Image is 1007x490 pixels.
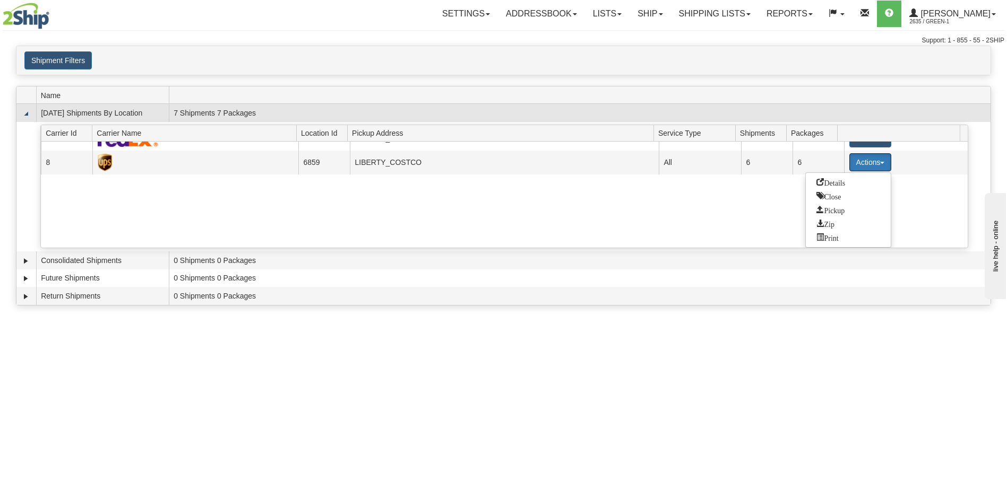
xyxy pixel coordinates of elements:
span: Location Id [301,125,348,141]
a: Expand [21,273,31,284]
a: Settings [434,1,498,27]
a: Shipping lists [671,1,759,27]
span: [PERSON_NAME] [918,9,991,18]
div: Support: 1 - 855 - 55 - 2SHIP [3,36,1004,45]
td: All [659,151,741,174]
button: Actions [849,153,892,171]
td: 0 Shipments 0 Packages [169,269,991,287]
td: Future Shipments [36,269,169,287]
a: Print or Download All Shipping Documents in one file [806,231,891,244]
a: Go to Details view [806,176,891,189]
a: Lists [585,1,630,27]
td: Consolidated Shipments [36,251,169,269]
iframe: chat widget [983,191,1006,299]
span: Pickup [816,206,845,213]
td: 8 [41,151,92,174]
button: Shipment Filters [24,51,92,69]
span: 2635 / Green-1 [909,16,989,27]
span: Details [816,178,845,186]
td: 6 [741,151,793,174]
td: 6859 [298,151,350,174]
a: Expand [21,291,31,302]
span: Carrier Name [97,125,296,141]
a: Collapse [21,108,31,119]
span: Service Type [658,125,735,141]
td: 6 [793,151,844,174]
span: Shipments [740,125,787,141]
span: Name [41,87,169,103]
a: Zip and Download All Shipping Documents [806,217,891,231]
a: Close this group [806,189,891,203]
td: Return Shipments [36,287,169,305]
span: Carrier Id [46,125,92,141]
a: Reports [759,1,821,27]
span: Print [816,233,838,241]
td: LIBERTY_COSTCO [350,151,659,174]
img: logo2635.jpg [3,3,49,29]
td: 0 Shipments 0 Packages [169,287,991,305]
a: Expand [21,256,31,266]
img: UPS [98,154,113,171]
span: Packages [791,125,838,141]
td: [DATE] Shipments By Location [36,104,169,122]
a: Ship [630,1,670,27]
span: Pickup Address [352,125,653,141]
div: live help - online [8,9,98,17]
td: 0 Shipments 0 Packages [169,251,991,269]
a: Request a carrier pickup [806,203,891,217]
span: Close [816,192,841,199]
a: [PERSON_NAME] 2635 / Green-1 [901,1,1004,27]
a: Addressbook [498,1,585,27]
td: 7 Shipments 7 Packages [169,104,991,122]
span: Zip [816,220,834,227]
